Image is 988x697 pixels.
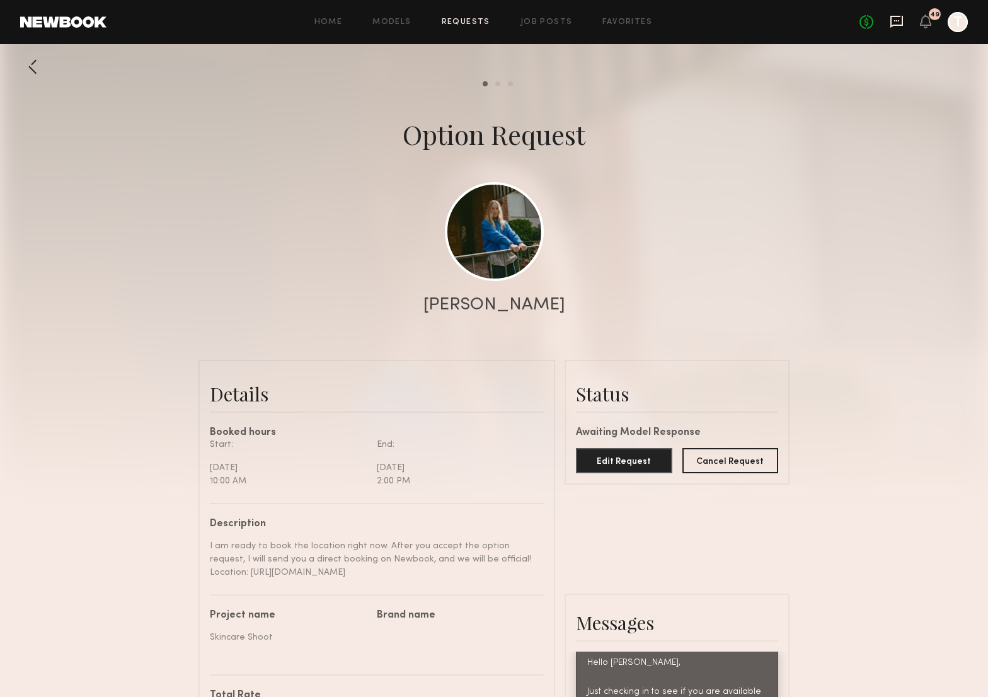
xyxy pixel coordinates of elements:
[520,18,573,26] a: Job Posts
[403,117,585,152] div: Option Request
[210,519,534,529] div: Description
[210,428,544,438] div: Booked hours
[948,12,968,32] a: T
[377,611,534,621] div: Brand name
[210,461,367,475] div: [DATE]
[930,11,939,18] div: 49
[377,438,534,451] div: End:
[210,539,534,579] div: I am ready to book the location right now. After you accept the option request, I will send you a...
[210,438,367,451] div: Start:
[682,448,779,473] button: Cancel Request
[576,428,778,438] div: Awaiting Model Response
[423,296,565,314] div: [PERSON_NAME]
[576,610,778,635] div: Messages
[210,611,367,621] div: Project name
[377,461,534,475] div: [DATE]
[372,18,411,26] a: Models
[576,448,672,473] button: Edit Request
[314,18,343,26] a: Home
[576,381,778,406] div: Status
[210,475,367,488] div: 10:00 AM
[210,381,544,406] div: Details
[210,631,367,644] div: Skincare Shoot
[377,475,534,488] div: 2:00 PM
[442,18,490,26] a: Requests
[602,18,652,26] a: Favorites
